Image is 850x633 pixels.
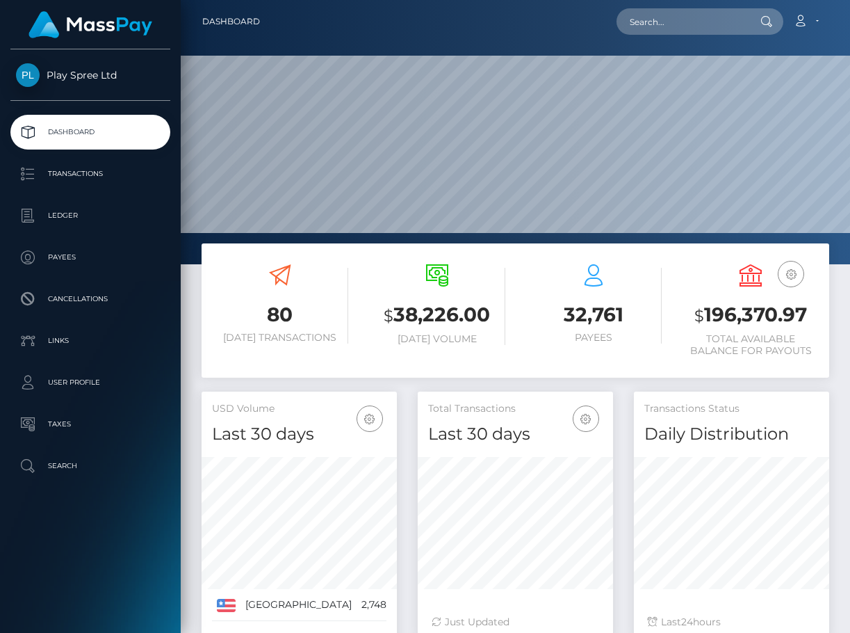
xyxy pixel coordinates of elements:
p: Dashboard [16,122,165,143]
input: Search... [616,8,747,35]
h5: USD Volume [212,402,386,416]
h3: 32,761 [526,301,662,328]
div: Last hours [648,615,815,630]
a: Transactions [10,157,170,191]
small: $ [694,306,704,326]
a: Dashboard [10,115,170,150]
img: Play Spree Ltd [16,63,40,87]
p: Cancellations [16,289,165,310]
p: User Profile [16,372,165,393]
h3: 38,226.00 [369,301,505,330]
a: Ledger [10,198,170,233]
h5: Transactions Status [644,402,819,416]
td: [GEOGRAPHIC_DATA] [240,589,357,621]
span: Play Spree Ltd [10,69,170,81]
h3: 80 [212,301,348,328]
h6: Payees [526,332,662,344]
img: US.png [217,599,236,611]
a: Taxes [10,407,170,442]
h4: Last 30 days [212,422,386,447]
small: $ [384,306,393,326]
p: Ledger [16,205,165,226]
a: Payees [10,240,170,275]
a: Cancellations [10,282,170,316]
p: Transactions [16,163,165,184]
h6: Total Available Balance for Payouts [683,333,819,357]
h6: [DATE] Volume [369,333,505,345]
a: Dashboard [202,7,260,36]
a: User Profile [10,365,170,400]
h5: Total Transactions [428,402,603,416]
a: Links [10,323,170,358]
p: Payees [16,247,165,268]
p: Search [16,456,165,476]
h4: Daily Distribution [644,422,819,447]
td: 2,748 [357,589,391,621]
span: 24 [681,616,693,628]
h4: Last 30 days [428,422,603,447]
a: Search [10,449,170,483]
p: Taxes [16,414,165,435]
h3: 196,370.97 [683,301,819,330]
img: MassPay Logo [28,11,152,38]
div: Just Updated [432,615,599,630]
p: Links [16,330,165,351]
h6: [DATE] Transactions [212,332,348,344]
